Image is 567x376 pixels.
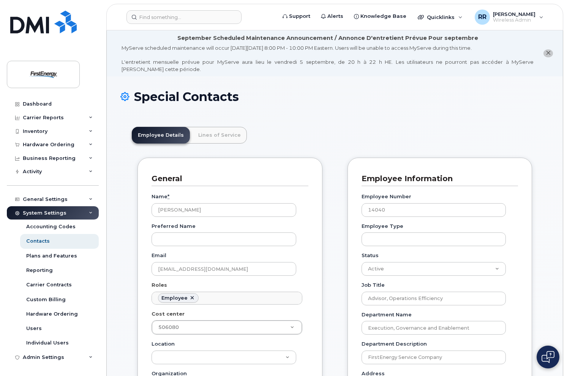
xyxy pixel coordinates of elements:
h3: Employee Information [362,174,512,184]
label: Name [152,193,169,200]
label: Location [152,340,175,348]
label: Job Title [362,281,385,289]
label: Department Description [362,340,427,348]
label: Employee Type [362,223,403,230]
label: Department Name [362,311,412,318]
label: Preferred Name [152,223,196,230]
img: Open chat [542,351,554,363]
button: close notification [543,49,553,57]
a: 506080 [152,321,302,334]
a: Lines of Service [192,127,247,144]
label: Email [152,252,166,259]
h1: Special Contacts [120,90,549,103]
label: Roles [152,281,167,289]
div: MyServe scheduled maintenance will occur [DATE][DATE] 8:00 PM - 10:00 PM Eastern. Users will be u... [122,44,534,73]
span: 506080 [158,324,179,330]
div: September Scheduled Maintenance Announcement / Annonce D'entretient Prévue Pour septembre [177,34,478,42]
label: Status [362,252,379,259]
label: Cost center [152,310,185,318]
h3: General [152,174,303,184]
div: Employee [161,295,188,301]
abbr: required [167,193,169,199]
a: Employee Details [132,127,190,144]
label: Employee Number [362,193,411,200]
